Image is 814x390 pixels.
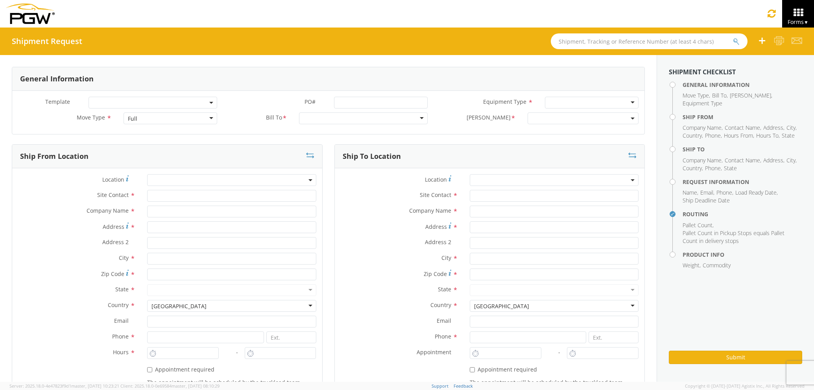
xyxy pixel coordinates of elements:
[114,317,129,324] span: Email
[454,383,473,389] a: Feedback
[128,115,137,123] div: Full
[266,114,282,123] span: Bill To
[705,164,722,172] li: ,
[409,207,451,214] span: Company Name
[730,92,771,99] span: [PERSON_NAME]
[483,98,526,105] span: Equipment Type
[435,333,451,340] span: Phone
[683,221,712,229] span: Pallet Count
[236,348,238,356] span: -
[87,207,129,214] span: Company Name
[102,238,129,246] span: Address 2
[417,348,451,356] span: Appointment
[683,189,698,197] li: ,
[45,98,70,105] span: Template
[119,254,129,261] span: City
[705,132,721,139] span: Phone
[735,189,777,196] span: Load Ready Date
[683,211,802,217] h4: Routing
[724,132,753,139] span: Hours From
[470,379,623,386] span: The appointment will be scheduled by the truckload team
[786,156,797,164] li: ,
[102,176,124,183] span: Location
[683,124,723,132] li: ,
[467,114,511,123] span: Bill Code
[712,92,727,99] span: Bill To
[683,114,802,120] h4: Ship From
[683,261,701,269] li: ,
[589,331,639,343] input: Ext.
[725,156,760,164] span: Contact Name
[725,156,761,164] li: ,
[712,92,728,99] li: ,
[786,124,796,131] span: City
[147,379,300,386] span: The appointment will be scheduled by the truckload team
[432,383,449,389] a: Support
[700,189,714,197] li: ,
[470,364,539,373] label: Appointment required
[683,156,723,164] li: ,
[147,367,152,372] input: Appointment required
[724,164,737,172] span: State
[683,229,784,245] span: Pallet Count in Pickup Stops equals Pallet Count in delivery stops
[685,383,805,389] span: Copyright © [DATE]-[DATE] Agistix Inc., All Rights Reserved
[266,331,316,343] input: Ext.
[804,19,808,26] span: ▼
[735,189,778,197] li: ,
[683,252,802,258] h4: Product Info
[425,176,447,183] span: Location
[551,33,748,49] input: Shipment, Tracking or Reference Number (at least 4 chars)
[683,179,802,185] h4: Request Information
[151,302,207,310] div: [GEOGRAPHIC_DATA]
[683,82,802,88] h4: General Information
[420,191,451,199] span: Site Contact
[474,302,529,310] div: [GEOGRAPHIC_DATA]
[683,99,722,107] span: Equipment Type
[683,221,714,229] li: ,
[97,191,129,199] span: Site Contact
[683,132,702,139] span: Country
[683,132,703,140] li: ,
[112,333,129,340] span: Phone
[430,301,451,309] span: Country
[756,132,779,139] span: Hours To
[683,156,722,164] span: Company Name
[343,153,401,160] h3: Ship To Location
[20,153,89,160] h3: Ship From Location
[669,68,736,76] strong: Shipment Checklist
[763,124,784,132] li: ,
[703,261,731,269] span: Commodity
[763,124,783,131] span: Address
[425,238,451,246] span: Address 2
[101,270,124,278] span: Zip Code
[782,132,795,139] span: State
[115,285,129,293] span: State
[147,364,216,373] label: Appointment required
[424,270,447,278] span: Zip Code
[120,383,220,389] span: Client: 2025.18.0-0e69584
[716,189,733,197] li: ,
[683,164,703,172] li: ,
[683,189,697,196] span: Name
[700,189,713,196] span: Email
[683,92,709,99] span: Move Type
[558,348,560,356] span: -
[705,164,721,172] span: Phone
[786,156,796,164] span: City
[6,4,55,24] img: pgw-form-logo-1aaa8060b1cc70fad034.png
[441,254,451,261] span: City
[20,75,94,83] h3: General Information
[669,351,802,364] button: Submit
[437,317,451,324] span: Email
[763,156,784,164] li: ,
[756,132,780,140] li: ,
[683,197,730,204] span: Ship Deadline Date
[786,124,797,132] li: ,
[683,124,722,131] span: Company Name
[108,301,129,309] span: Country
[438,285,451,293] span: State
[425,223,447,230] span: Address
[77,114,105,121] span: Move Type
[788,18,808,26] span: Forms
[763,156,783,164] span: Address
